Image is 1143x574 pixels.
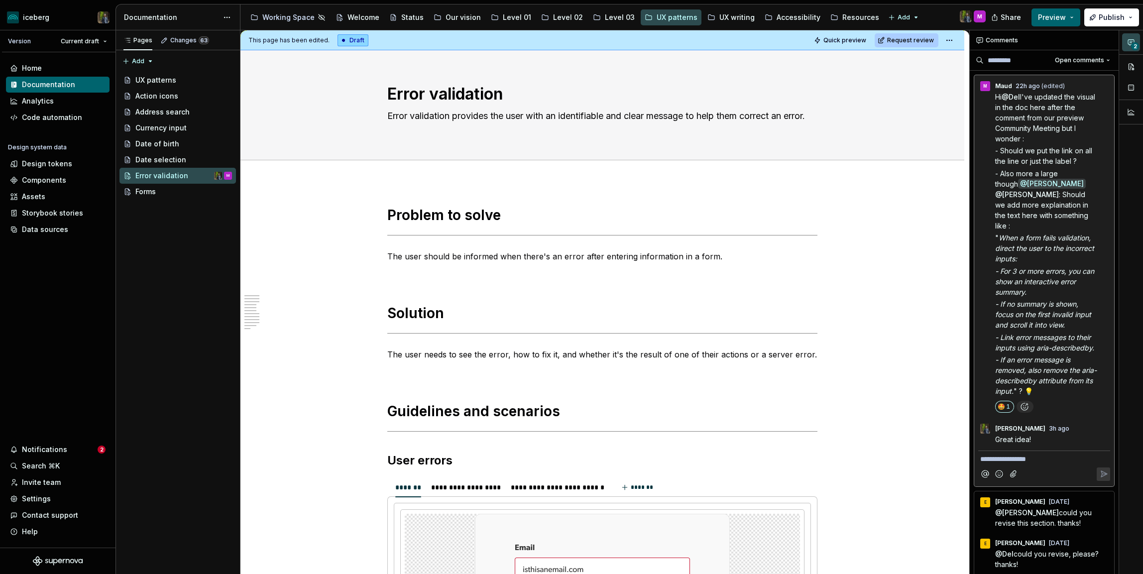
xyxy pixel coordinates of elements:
span: " ? 💡 [1014,387,1033,395]
button: Contact support [6,507,110,523]
a: Address search [119,104,236,120]
span: @ [1002,93,1020,101]
button: Quick preview [811,33,871,47]
span: [PERSON_NAME] [1027,180,1084,188]
a: Level 01 [487,9,535,25]
a: Level 03 [589,9,639,25]
em: - If no summary is shown, focus on the first invalid input and scroll it into view. [995,300,1093,329]
button: Publish [1084,8,1139,26]
a: Level 02 [537,9,587,25]
a: Documentation [6,77,110,93]
div: UX patterns [657,12,697,22]
div: Level 02 [553,12,583,22]
a: UX patterns [641,9,701,25]
a: Home [6,60,110,76]
button: Preview [1031,8,1080,26]
div: Currency input [135,123,187,133]
div: iceberg [23,12,49,22]
a: Accessibility [761,9,824,25]
span: Publish [1099,12,1125,22]
span: Add [898,13,910,21]
h1: Problem to solve [387,206,817,224]
span: Add [132,57,144,65]
button: Help [6,524,110,540]
img: Simon Désilets [980,424,990,434]
span: @ [995,190,1059,199]
button: Mention someone [978,467,992,481]
span: 🤩 [998,403,1004,411]
a: Resources [826,9,883,25]
a: UX patterns [119,72,236,88]
em: - For 3 or more errors, you can show an interactive error summary. [995,267,1096,296]
div: M [977,12,982,20]
button: Add reaction [1017,401,1033,413]
span: [PERSON_NAME] [995,498,1045,506]
a: Storybook stories [6,205,110,221]
div: E [984,540,987,548]
a: Forms [119,184,236,200]
p: The user should be informed when there's an error after entering information in a form. [387,250,817,262]
button: Notifications2 [6,442,110,458]
span: : Should we add more explaination in the text here with something like : [995,190,1090,230]
div: Assets [22,192,45,202]
svg: Supernova Logo [33,556,83,566]
em: - If an error message is removed, also remove the aria-describedby attribute from its input. [995,355,1097,395]
button: Search ⌘K [6,458,110,474]
a: Working Space [246,9,330,25]
h1: Solution [387,304,817,322]
button: 1 reaction, react with 🤩 [995,401,1014,413]
a: Assets [6,189,110,205]
span: @ [1018,179,1086,189]
a: Currency input [119,120,236,136]
div: Pages [123,36,152,44]
div: Level 01 [503,12,531,22]
div: E [984,498,987,506]
div: Code automation [22,113,82,122]
div: Action icons [135,91,178,101]
button: Share [986,8,1028,26]
button: icebergSimon Désilets [2,6,114,28]
a: Analytics [6,93,110,109]
div: Storybook stories [22,208,83,218]
div: Documentation [22,80,75,90]
em: - Link error messages to their inputs using aria-describedby. [995,333,1094,352]
a: Error validationSimon DésiletsM [119,168,236,184]
div: Contact support [22,510,78,520]
div: Data sources [22,225,68,234]
div: Our vision [446,12,481,22]
button: Request review [875,33,938,47]
span: Del [1002,550,1014,558]
span: 1 [1006,403,1010,411]
span: [PERSON_NAME] [1002,190,1059,199]
span: This page has been edited. [248,36,330,44]
div: M [983,82,987,90]
span: @ [995,550,1014,558]
span: could you revise, please? thanks! [995,550,1101,569]
button: Current draft [56,34,112,48]
span: [PERSON_NAME] [1002,508,1059,517]
div: Resources [842,12,879,22]
div: Error validation [135,171,188,181]
div: Forms [135,187,156,197]
a: Date selection [119,152,236,168]
h1: Guidelines and scenarios [387,402,817,420]
span: Current draft [61,37,99,45]
div: Version [8,37,31,45]
div: UX writing [719,12,755,22]
button: Open comments [1050,53,1115,67]
div: Help [22,527,38,537]
span: - Should we put the link on all the line or just the label ? [995,146,1094,165]
span: @ [995,508,1059,517]
a: Invite team [6,474,110,490]
p: The user needs to see the error, how to fix it, and whether it's the result of one of their actio... [387,348,817,360]
span: 63 [199,36,209,44]
em: When a form fails validation, direct the user to the incorrect inputs: [995,233,1096,263]
span: Hi [995,93,1002,101]
div: Search ⌘K [22,461,60,471]
a: Status [385,9,428,25]
div: Welcome [347,12,379,22]
span: 2 [1131,42,1139,50]
span: Open comments [1055,56,1104,64]
textarea: Error validation provides the user with an identifiable and clear message to help them correct an... [385,108,815,136]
